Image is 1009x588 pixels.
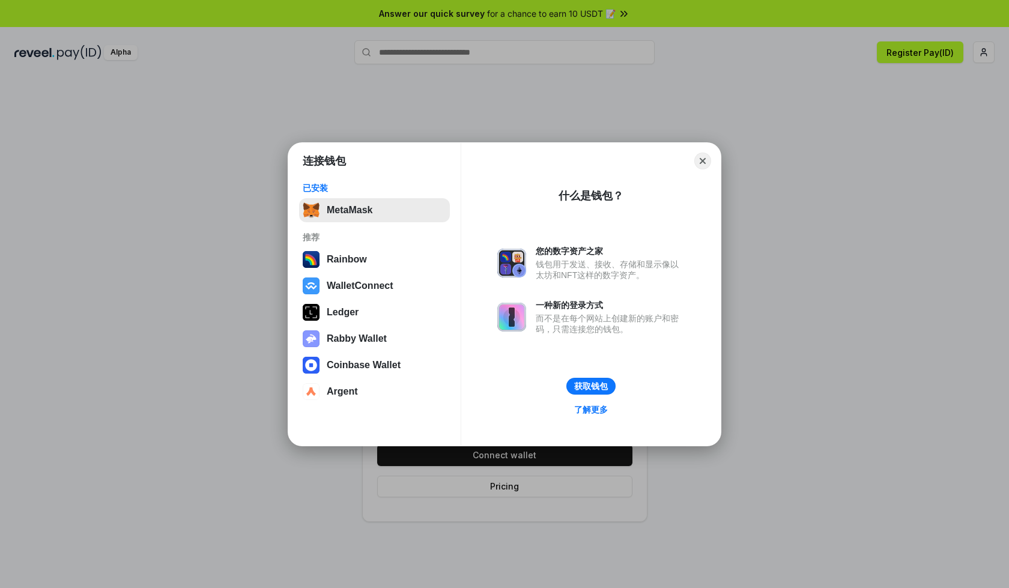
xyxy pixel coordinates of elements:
[566,378,616,395] button: 获取钱包
[299,247,450,271] button: Rainbow
[327,280,393,291] div: WalletConnect
[327,360,401,371] div: Coinbase Wallet
[303,277,320,294] img: svg+xml,%3Csvg%20width%3D%2228%22%20height%3D%2228%22%20viewBox%3D%220%200%2028%2028%22%20fill%3D...
[559,189,623,203] div: 什么是钱包？
[694,153,711,169] button: Close
[536,313,685,335] div: 而不是在每个网站上创建新的账户和密码，只需连接您的钱包。
[303,232,446,243] div: 推荐
[299,327,450,351] button: Rabby Wallet
[303,183,446,193] div: 已安装
[327,333,387,344] div: Rabby Wallet
[299,300,450,324] button: Ledger
[536,259,685,280] div: 钱包用于发送、接收、存储和显示像以太坊和NFT这样的数字资产。
[327,386,358,397] div: Argent
[303,330,320,347] img: svg+xml,%3Csvg%20xmlns%3D%22http%3A%2F%2Fwww.w3.org%2F2000%2Fsvg%22%20fill%3D%22none%22%20viewBox...
[497,249,526,277] img: svg+xml,%3Csvg%20xmlns%3D%22http%3A%2F%2Fwww.w3.org%2F2000%2Fsvg%22%20fill%3D%22none%22%20viewBox...
[299,353,450,377] button: Coinbase Wallet
[536,246,685,256] div: 您的数字资产之家
[567,402,615,417] a: 了解更多
[303,304,320,321] img: svg+xml,%3Csvg%20xmlns%3D%22http%3A%2F%2Fwww.w3.org%2F2000%2Fsvg%22%20width%3D%2228%22%20height%3...
[299,198,450,222] button: MetaMask
[299,274,450,298] button: WalletConnect
[303,383,320,400] img: svg+xml,%3Csvg%20width%3D%2228%22%20height%3D%2228%22%20viewBox%3D%220%200%2028%2028%22%20fill%3D...
[303,154,346,168] h1: 连接钱包
[303,357,320,374] img: svg+xml,%3Csvg%20width%3D%2228%22%20height%3D%2228%22%20viewBox%3D%220%200%2028%2028%22%20fill%3D...
[299,380,450,404] button: Argent
[327,205,372,216] div: MetaMask
[303,251,320,268] img: svg+xml,%3Csvg%20width%3D%22120%22%20height%3D%22120%22%20viewBox%3D%220%200%20120%20120%22%20fil...
[303,202,320,219] img: svg+xml,%3Csvg%20fill%3D%22none%22%20height%3D%2233%22%20viewBox%3D%220%200%2035%2033%22%20width%...
[497,303,526,332] img: svg+xml,%3Csvg%20xmlns%3D%22http%3A%2F%2Fwww.w3.org%2F2000%2Fsvg%22%20fill%3D%22none%22%20viewBox...
[574,404,608,415] div: 了解更多
[327,254,367,265] div: Rainbow
[536,300,685,311] div: 一种新的登录方式
[327,307,359,318] div: Ledger
[574,381,608,392] div: 获取钱包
